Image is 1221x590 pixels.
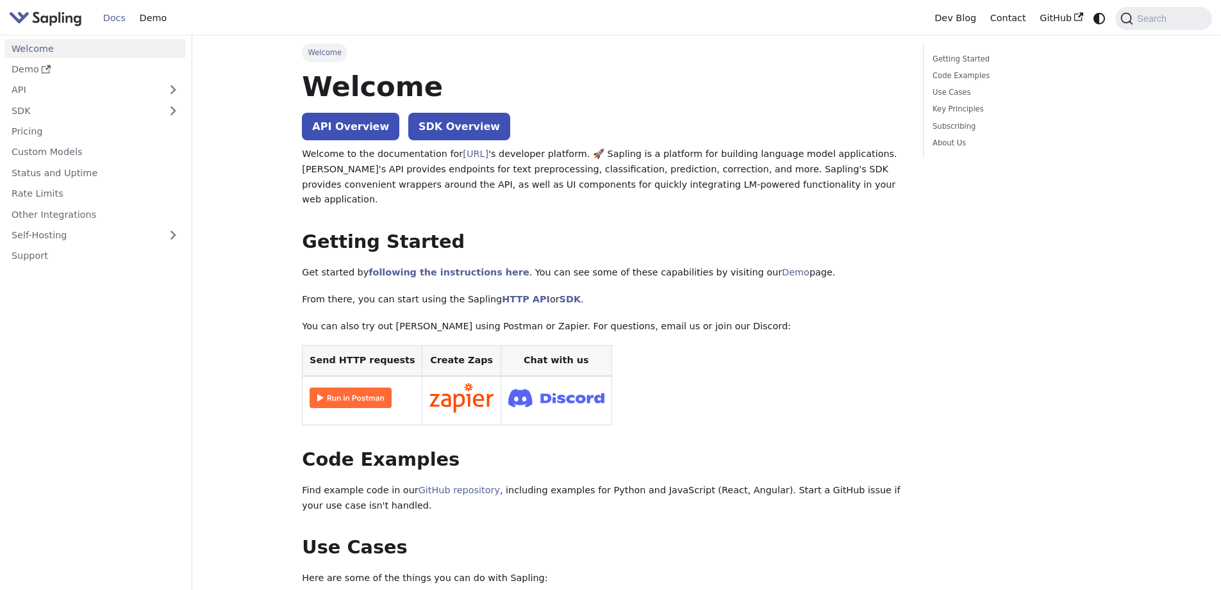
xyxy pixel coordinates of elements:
a: Demo [4,60,186,79]
a: Contact [983,8,1033,28]
a: Dev Blog [927,8,983,28]
a: Welcome [4,39,186,58]
a: GitHub repository [419,485,500,495]
a: Getting Started [933,53,1106,65]
span: Search [1133,13,1174,24]
a: following the instructions here [369,267,529,277]
span: Welcome [302,44,347,61]
a: Pricing [4,122,186,141]
a: Rate Limits [4,184,186,203]
a: Demo [133,8,174,28]
p: Welcome to the documentation for 's developer platform. 🚀 Sapling is a platform for building lang... [302,147,904,208]
a: About Us [933,137,1106,149]
img: Run in Postman [310,388,392,408]
a: SDK [560,294,581,304]
a: Custom Models [4,143,186,161]
p: Here are some of the things you can do with Sapling: [302,571,904,586]
a: SDK Overview [408,113,510,140]
h2: Code Examples [302,448,904,471]
img: Join Discord [508,385,604,411]
a: Subscribing [933,120,1106,133]
img: Sapling.ai [9,9,82,28]
button: Expand sidebar category 'API' [160,81,186,99]
a: Other Integrations [4,205,186,224]
a: Support [4,247,186,265]
a: Use Cases [933,86,1106,99]
img: Connect in Zapier [429,383,494,413]
th: Chat with us [501,346,611,376]
button: Expand sidebar category 'SDK' [160,101,186,120]
a: [URL] [463,149,488,159]
th: Create Zaps [422,346,501,376]
p: Find example code in our , including examples for Python and JavaScript (React, Angular). Start a... [302,483,904,514]
th: Send HTTP requests [303,346,422,376]
a: Self-Hosting [4,226,186,245]
a: Docs [96,8,133,28]
button: Search (Command+K) [1115,7,1211,30]
h1: Welcome [302,69,904,104]
h2: Use Cases [302,536,904,559]
a: Demo [782,267,810,277]
a: API Overview [302,113,399,140]
a: SDK [4,101,160,120]
p: Get started by . You can see some of these capabilities by visiting our page. [302,265,904,281]
p: You can also try out [PERSON_NAME] using Postman or Zapier. For questions, email us or join our D... [302,319,904,334]
h2: Getting Started [302,231,904,254]
button: Switch between dark and light mode (currently system mode) [1090,9,1109,28]
a: API [4,81,160,99]
nav: Breadcrumbs [302,44,904,61]
a: Key Principles [933,103,1106,115]
p: From there, you can start using the Sapling or . [302,292,904,307]
a: Status and Uptime [4,163,186,182]
a: HTTP API [502,294,550,304]
a: Code Examples [933,70,1106,82]
a: Sapling.aiSapling.ai [9,9,87,28]
a: GitHub [1033,8,1090,28]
